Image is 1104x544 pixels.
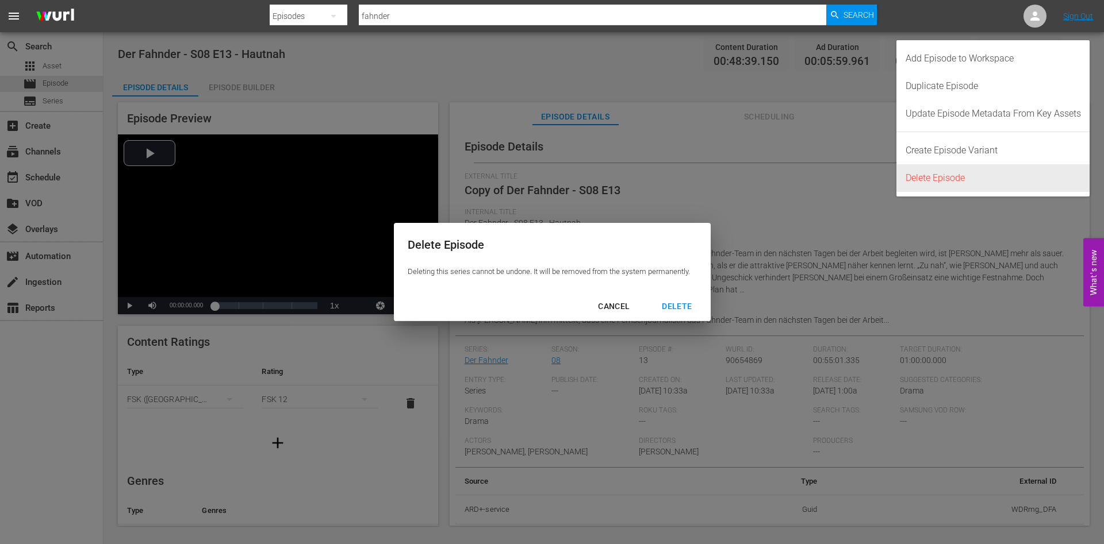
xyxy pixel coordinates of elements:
[589,299,639,314] div: CANCEL
[653,299,701,314] div: DELETE
[7,9,21,23] span: menu
[906,72,1081,100] div: Duplicate Episode
[906,137,1081,164] div: Create Episode Variant
[408,237,690,253] div: Delete Episode
[906,164,1081,192] div: Delete Episode
[648,296,706,317] button: DELETE
[1063,11,1093,21] a: Sign Out
[584,296,643,317] button: CANCEL
[408,267,690,277] p: Deleting this series cannot be undone. It will be removed from the system permanently.
[906,100,1081,128] div: Update Episode Metadata From Key Assets
[28,3,83,30] img: ans4CAIJ8jUAAAAAAAAAAAAAAAAAAAAAAAAgQb4GAAAAAAAAAAAAAAAAAAAAAAAAJMjXAAAAAAAAAAAAAAAAAAAAAAAAgAT5G...
[1083,238,1104,306] button: Open Feedback Widget
[844,5,874,25] span: Search
[906,45,1081,72] div: Add Episode to Workspace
